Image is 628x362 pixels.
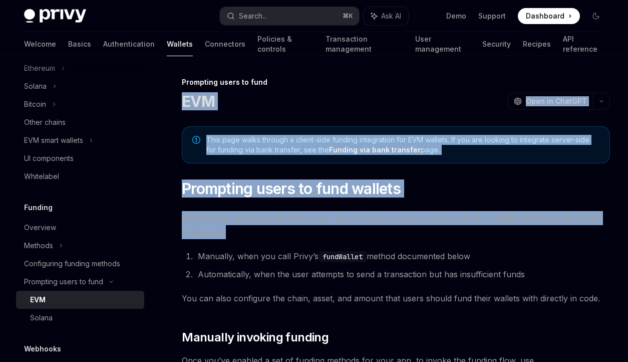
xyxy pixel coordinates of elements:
span: Prompting users to fund wallets [182,179,401,198]
a: Support [478,11,506,21]
button: Toggle dark mode [588,8,604,24]
a: EVM [16,291,144,309]
a: Security [482,32,511,56]
div: EVM smart wallets [24,134,83,146]
div: Whitelabel [24,170,59,183]
div: Bitcoin [24,98,46,110]
h1: EVM [182,92,215,110]
button: Open in ChatGPT [507,93,593,110]
span: Dashboard [526,11,564,21]
div: Configuring funding methods [24,258,120,270]
div: Prompting users to fund [24,276,103,288]
div: Other chains [24,116,66,128]
span: Manually invoking funding [182,329,329,345]
div: Search... [239,10,267,22]
h5: Webhooks [24,343,61,355]
button: Ask AI [364,7,408,25]
a: Whitelabel [16,167,144,186]
a: UI components [16,149,144,167]
a: Solana [16,309,144,327]
img: dark logo [24,9,86,23]
div: EVM [30,294,46,306]
code: fundWallet [319,251,367,262]
a: Dashboard [518,8,580,24]
div: Solana [24,80,47,92]
a: Configuring funding methods [16,255,144,273]
span: You can also configure the chain, asset, and amount that users should fund their wallets with dir... [182,291,610,305]
div: Overview [24,222,56,234]
a: Overview [16,219,144,237]
li: Manually, when you call Privy’s method documented below [195,249,610,263]
a: Demo [446,11,466,21]
div: Methods [24,240,53,252]
a: Authentication [103,32,155,56]
a: Wallets [167,32,193,56]
div: Prompting users to fund [182,77,610,87]
a: User management [415,32,470,56]
a: Connectors [205,32,245,56]
svg: Note [192,136,200,144]
a: Welcome [24,32,56,56]
a: Transaction management [326,32,403,56]
div: UI components [24,152,74,164]
a: Recipes [523,32,551,56]
button: Search...⌘K [220,7,359,25]
h5: Funding [24,202,53,214]
span: This page walks through a client-side funding integration for EVM wallets. If you are looking to ... [206,135,599,155]
a: Funding via bank transfer [329,145,421,154]
li: Automatically, when the user attempts to send a transaction but has insufficient funds [195,267,610,281]
a: Basics [68,32,91,56]
span: Open in ChatGPT [526,96,587,106]
a: API reference [563,32,604,56]
span: With funding methods enabled for your app, Privy will prompt users to fund their wallets at two p... [182,211,610,239]
a: Policies & controls [257,32,313,56]
span: ⌘ K [343,12,353,20]
span: Ask AI [381,11,401,21]
div: Solana [30,312,53,324]
a: Other chains [16,113,144,131]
